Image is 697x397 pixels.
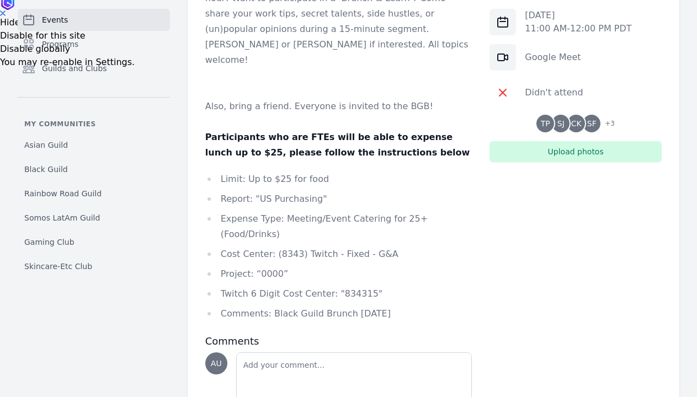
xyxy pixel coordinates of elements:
p: My communities [18,120,170,128]
li: Limit: Up to $25 for food [205,171,472,187]
a: Skincare-Etc Club [18,256,170,276]
li: Comments: Black Guild Brunch [DATE] [205,306,472,321]
li: Expense Type: Meeting/Event Catering for 25+ (Food/Drinks) [205,211,472,242]
span: TP [541,120,550,127]
span: Rainbow Road Guild [24,188,102,199]
li: Cost Center: (8343) Twitch - Fixed - G&A [205,246,472,262]
span: SJ [557,120,565,127]
span: Gaming Club [24,237,75,248]
span: CK [571,120,582,127]
button: Upload photos [490,141,662,162]
span: Events [42,14,68,25]
span: Programs [42,39,78,50]
div: Didn't attend [525,86,583,99]
p: Also, bring a friend. Everyone is invited to the BGB! [205,99,472,114]
a: Rainbow Road Guild [18,184,170,203]
span: Skincare-Etc Club [24,261,92,272]
h3: Comments [205,335,472,348]
a: Gaming Club [18,232,170,252]
li: Report: "US Purchasing" [205,191,472,207]
a: Somos LatAm Guild [18,208,170,228]
strong: Participants who are FTEs will be able to expense lunch up to $25, please follow the instructions... [205,132,470,158]
a: Black Guild [18,159,170,179]
li: Twitch 6 Digit Cost Center: "834315" [205,286,472,302]
a: Asian Guild [18,135,170,155]
li: Project: “0000” [205,266,472,282]
span: AU [211,360,222,367]
span: + 3 [598,117,615,132]
p: [DATE] [525,9,631,22]
span: Guilds and Clubs [42,63,107,74]
nav: Sidebar [18,9,170,285]
span: Somos LatAm Guild [24,212,100,223]
p: 11:00 AM - 12:00 PM PDT [525,22,631,35]
a: Programs [18,33,170,55]
span: Asian Guild [24,140,68,151]
a: Guilds and Clubs [18,57,170,79]
a: Google Meet [525,52,581,62]
span: SF [587,120,597,127]
span: Black Guild [24,164,68,175]
a: Events [18,9,170,31]
a: Twitch A-Sync Gaming (TAG) Club [18,281,170,301]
